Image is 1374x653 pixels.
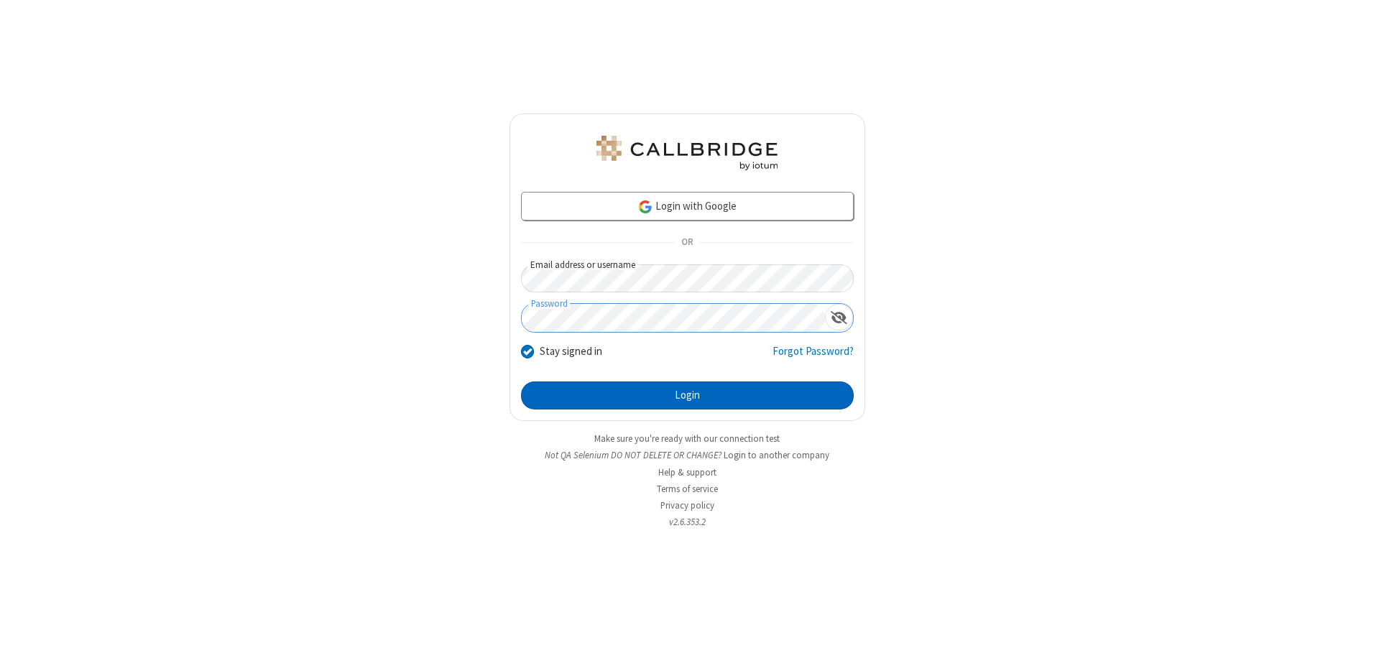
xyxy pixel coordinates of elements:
a: Privacy policy [660,499,714,511]
a: Forgot Password? [773,343,854,371]
a: Make sure you're ready with our connection test [594,432,780,445]
input: Email address or username [521,264,854,292]
input: Password [522,304,825,332]
span: OR [676,233,698,253]
img: QA Selenium DO NOT DELETE OR CHANGE [594,136,780,170]
a: Help & support [658,466,716,478]
li: v2.6.353.2 [510,515,865,529]
a: Terms of service [657,483,718,495]
li: Not QA Selenium DO NOT DELETE OR CHANGE? [510,448,865,462]
label: Stay signed in [540,343,602,360]
div: Show password [825,304,853,330]
a: Login with Google [521,192,854,221]
button: Login [521,381,854,410]
img: google-icon.png [637,199,653,215]
button: Login to another company [724,448,829,462]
